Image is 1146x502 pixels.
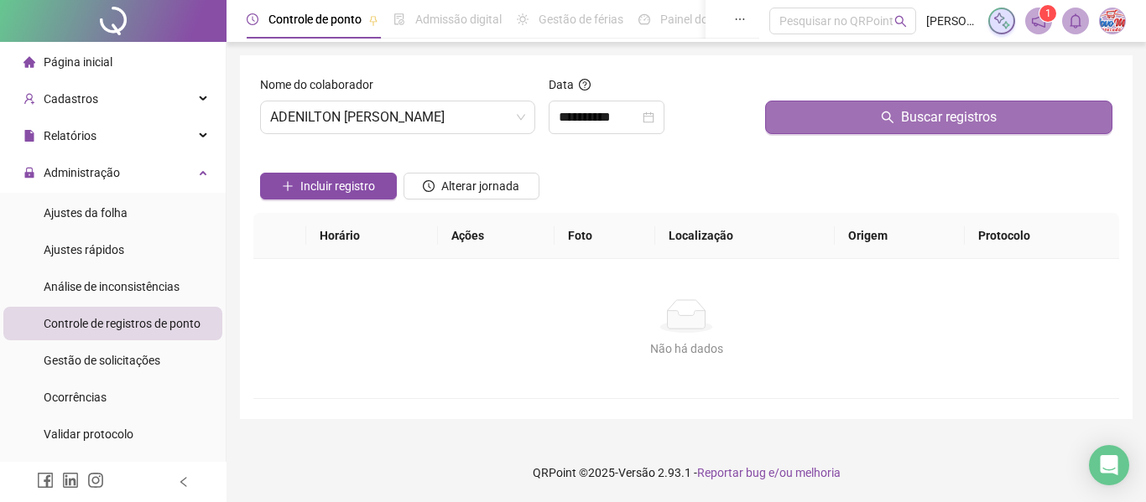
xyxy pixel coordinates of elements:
[44,391,107,404] span: Ocorrências
[260,173,397,199] button: Incluir registro
[268,13,362,26] span: Controle de ponto
[438,213,555,259] th: Ações
[1100,8,1125,34] img: 30682
[260,75,384,94] label: Nome do colaborador
[894,15,907,28] span: search
[697,466,841,479] span: Reportar bug e/ou melhoria
[37,472,54,489] span: facebook
[178,476,190,488] span: left
[44,129,96,142] span: Relatórios
[404,181,540,194] a: Alterar jornada
[734,13,746,25] span: ellipsis
[44,166,120,179] span: Administração
[1031,13,1046,28] span: notification
[306,213,438,259] th: Horário
[1089,445,1129,485] div: Open Intercom Messenger
[765,101,1112,134] button: Buscar registros
[62,472,79,489] span: linkedin
[44,354,160,367] span: Gestão de solicitações
[579,79,591,91] span: question-circle
[44,280,180,293] span: Análise de inconsistências
[655,213,835,259] th: Localização
[926,12,978,30] span: [PERSON_NAME]
[44,55,112,69] span: Página inicial
[404,173,540,199] button: Alterar jornada
[549,78,574,91] span: Data
[247,13,258,25] span: clock-circle
[44,243,124,256] span: Ajustes rápidos
[881,111,894,124] span: search
[44,206,128,220] span: Ajustes da folha
[23,93,35,105] span: user-add
[965,213,1119,259] th: Protocolo
[901,107,997,127] span: Buscar registros
[1045,8,1051,19] span: 1
[618,466,655,479] span: Versão
[87,472,104,489] span: instagram
[227,443,1146,502] footer: QRPoint © 2025 - 2.93.1 -
[517,13,529,25] span: sun
[1068,13,1083,28] span: bell
[1039,5,1056,22] sup: 1
[660,13,726,26] span: Painel do DP
[44,317,201,330] span: Controle de registros de ponto
[555,213,655,259] th: Foto
[300,177,375,195] span: Incluir registro
[415,13,502,26] span: Admissão digital
[638,13,650,25] span: dashboard
[44,427,133,441] span: Validar protocolo
[270,101,525,133] span: ADENILTON ARAUJO DOS SANTOS
[23,56,35,68] span: home
[539,13,623,26] span: Gestão de férias
[423,180,435,192] span: clock-circle
[44,92,98,106] span: Cadastros
[282,180,294,192] span: plus
[23,130,35,142] span: file
[273,339,1099,358] div: Não há dados
[835,213,965,259] th: Origem
[992,12,1011,30] img: sparkle-icon.fc2bf0ac1784a2077858766a79e2daf3.svg
[368,15,378,25] span: pushpin
[23,167,35,179] span: lock
[393,13,405,25] span: file-done
[441,177,519,195] span: Alterar jornada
